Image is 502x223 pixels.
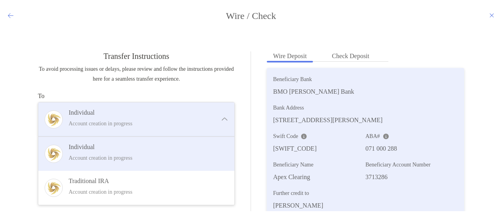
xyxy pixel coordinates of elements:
[267,51,313,61] li: Wire Deposit
[365,131,458,141] p: ABA#
[326,51,376,61] li: Check Deposit
[365,172,458,182] p: 3713286
[45,111,62,128] img: Individual
[38,51,235,61] h4: Transfer Instructions
[45,146,62,163] img: Individual
[365,160,458,170] p: Beneficiary Account Number
[273,144,365,153] p: [SWIFT_CODE]
[383,134,389,139] img: Info Icon
[69,177,225,185] h4: Traditional IRA
[273,131,365,141] p: Swift Code
[273,160,365,170] p: Beneficiary Name
[69,143,225,151] h4: Individual
[69,187,225,197] p: Account creation in progress
[69,119,217,129] p: Account creation in progress
[69,109,217,116] h4: Individual
[365,144,458,153] p: 071 000 288
[38,64,235,84] p: To avoid processing issues or delays, please review and follow the instructions provided here for...
[69,153,225,163] p: Account creation in progress
[273,115,458,125] p: [STREET_ADDRESS][PERSON_NAME]
[301,134,307,139] img: Info Icon
[273,200,458,210] p: [PERSON_NAME]
[273,188,458,198] p: Further credit to
[273,74,458,84] p: Beneficiary Bank
[273,87,458,96] p: BMO [PERSON_NAME] Bank
[45,180,62,197] img: Traditional IRA
[38,93,45,100] label: To
[273,103,458,113] p: Bank Address
[273,172,365,182] p: Apex Clearing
